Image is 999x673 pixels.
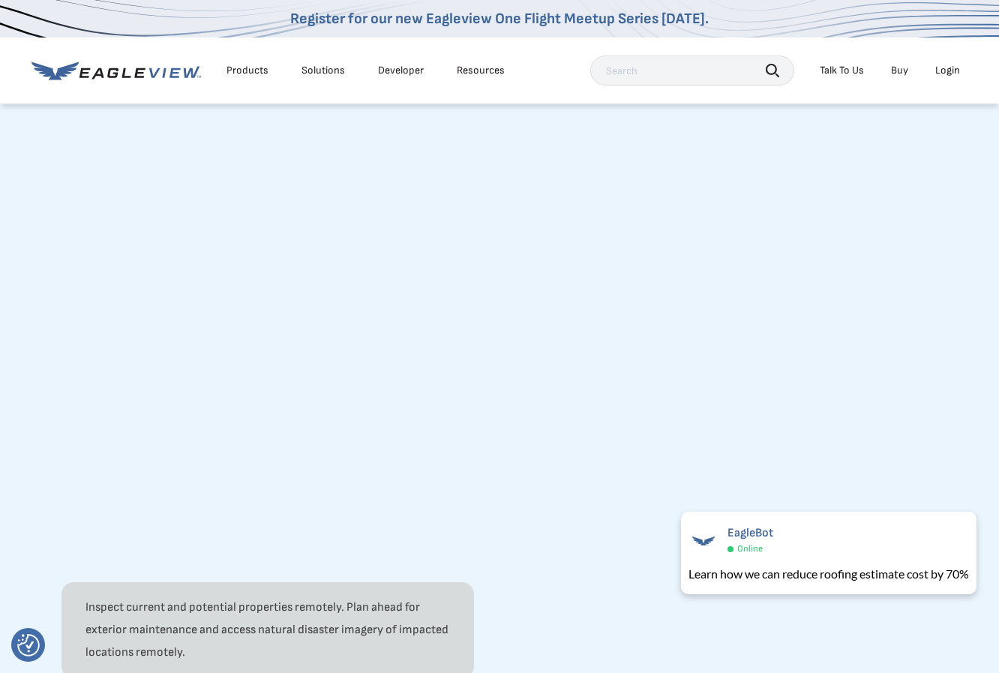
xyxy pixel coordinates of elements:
div: Learn how we can reduce roofing estimate cost by 70% [688,565,969,583]
button: Consent Preferences [17,634,40,656]
span: EagleBot [727,526,773,540]
a: Developer [378,64,424,77]
div: Talk To Us [820,64,864,77]
div: Resources [457,64,505,77]
img: EagleBot [688,526,718,556]
input: Search [590,56,794,86]
span: Online [737,543,763,554]
a: Buy [891,64,908,77]
a: Register for our new Eagleview One Flight Meetup Series [DATE]. [290,10,709,28]
div: Solutions [301,64,345,77]
p: Inspect current and potential properties remotely. Plan ahead for exterior maintenance and access... [85,596,450,664]
img: Revisit consent button [17,634,40,656]
div: Products [226,64,268,77]
div: Login [935,64,960,77]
